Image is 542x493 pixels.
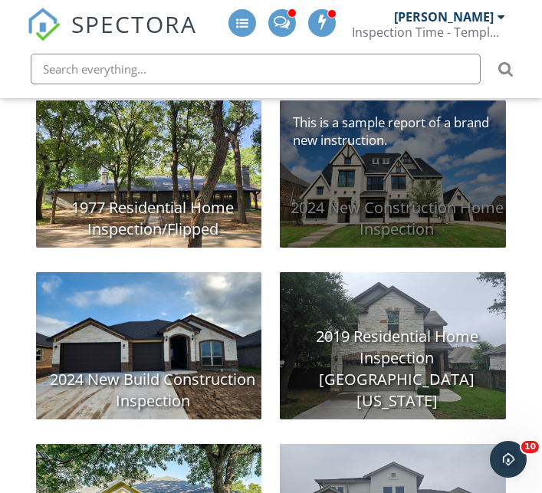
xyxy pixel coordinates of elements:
[271,100,514,248] a: 2024 New Construction Home Inspection
[27,100,271,248] a: 1977 Residential Home Inspection/Flipped
[287,326,505,412] div: 2019 Residential Home Inspection [GEOGRAPHIC_DATA] [US_STATE]
[27,21,197,53] a: SPECTORA
[27,272,271,419] a: 2024 New Build Construction Inspection
[27,8,61,41] img: The Best Home Inspection Software - Spectora
[44,369,261,412] div: 2024 New Build Construction Inspection
[352,25,505,40] div: Inspection Time - Temple/Waco
[31,54,481,84] input: Search everything...
[394,9,494,25] div: [PERSON_NAME]
[71,8,197,40] span: SPECTORA
[490,441,527,478] iframe: Intercom live chat
[521,441,539,453] span: 10
[271,272,514,419] a: 2019 Residential Home Inspection [GEOGRAPHIC_DATA] [US_STATE]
